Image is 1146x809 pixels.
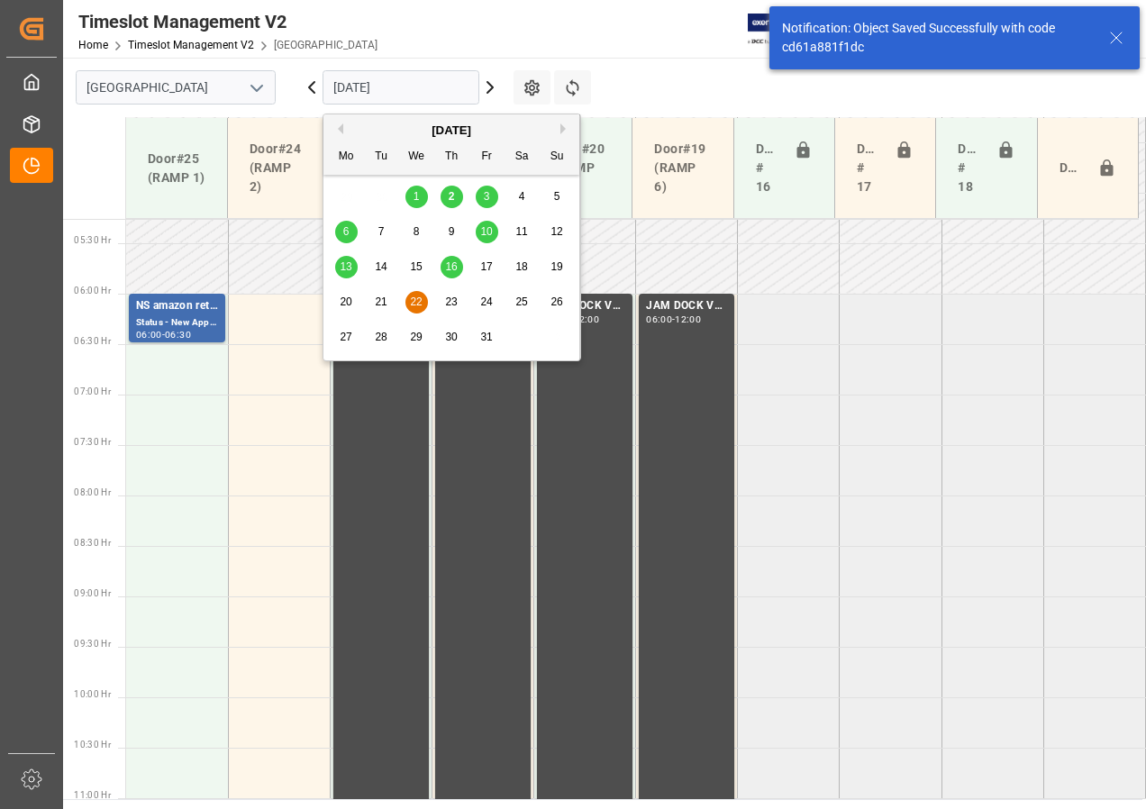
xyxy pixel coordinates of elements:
[445,331,457,343] span: 30
[410,260,422,273] span: 15
[515,260,527,273] span: 18
[480,331,492,343] span: 31
[405,291,428,314] div: Choose Wednesday, October 22nd, 2025
[1052,151,1090,186] div: Door#23
[476,291,498,314] div: Choose Friday, October 24th, 2025
[672,315,675,323] div: -
[370,256,393,278] div: Choose Tuesday, October 14th, 2025
[405,186,428,208] div: Choose Wednesday, October 1st, 2025
[410,295,422,308] span: 22
[136,297,218,315] div: NS amazon returns
[441,256,463,278] div: Choose Thursday, October 16th, 2025
[162,331,165,339] div: -
[519,190,525,203] span: 4
[74,639,111,649] span: 09:30 Hr
[546,291,568,314] div: Choose Sunday, October 26th, 2025
[405,146,428,168] div: We
[370,326,393,349] div: Choose Tuesday, October 28th, 2025
[550,225,562,238] span: 12
[323,122,579,140] div: [DATE]
[370,146,393,168] div: Tu
[441,146,463,168] div: Th
[335,291,358,314] div: Choose Monday, October 20th, 2025
[550,260,562,273] span: 19
[484,190,490,203] span: 3
[950,132,988,204] div: Doors # 18
[480,225,492,238] span: 10
[74,588,111,598] span: 09:00 Hr
[445,260,457,273] span: 16
[165,331,191,339] div: 06:30
[748,14,810,45] img: Exertis%20JAM%20-%20Email%20Logo.jpg_1722504956.jpg
[511,186,533,208] div: Choose Saturday, October 4th, 2025
[74,740,111,750] span: 10:30 Hr
[335,221,358,243] div: Choose Monday, October 6th, 2025
[441,186,463,208] div: Choose Thursday, October 2nd, 2025
[511,221,533,243] div: Choose Saturday, October 11th, 2025
[375,260,387,273] span: 14
[850,132,887,204] div: Doors # 17
[554,190,560,203] span: 5
[511,146,533,168] div: Sa
[141,142,213,195] div: Door#25 (RAMP 1)
[74,538,111,548] span: 08:30 Hr
[546,221,568,243] div: Choose Sunday, October 12th, 2025
[335,256,358,278] div: Choose Monday, October 13th, 2025
[405,256,428,278] div: Choose Wednesday, October 15th, 2025
[449,225,455,238] span: 9
[74,336,111,346] span: 06:30 Hr
[340,331,351,343] span: 27
[476,326,498,349] div: Choose Friday, October 31st, 2025
[646,315,672,323] div: 06:00
[476,256,498,278] div: Choose Friday, October 17th, 2025
[78,39,108,51] a: Home
[370,291,393,314] div: Choose Tuesday, October 21st, 2025
[136,331,162,339] div: 06:00
[74,689,111,699] span: 10:00 Hr
[136,315,218,331] div: Status - New Appointment
[323,70,479,105] input: DD-MM-YYYY
[544,297,625,315] div: JAM DOCK VOLUME CONTROL
[74,487,111,497] span: 08:00 Hr
[340,295,351,308] span: 20
[647,132,718,204] div: Door#19 (RAMP 6)
[74,235,111,245] span: 05:30 Hr
[335,326,358,349] div: Choose Monday, October 27th, 2025
[343,225,350,238] span: 6
[242,74,269,102] button: open menu
[375,331,387,343] span: 28
[515,295,527,308] span: 25
[329,179,575,355] div: month 2025-10
[375,295,387,308] span: 21
[476,146,498,168] div: Fr
[242,132,314,204] div: Door#24 (RAMP 2)
[74,790,111,800] span: 11:00 Hr
[332,123,343,134] button: Previous Month
[675,315,701,323] div: 12:00
[550,295,562,308] span: 26
[782,19,1092,57] div: Notification: Object Saved Successfully with code cd61a881f1dc
[441,221,463,243] div: Choose Thursday, October 9th, 2025
[441,291,463,314] div: Choose Thursday, October 23rd, 2025
[378,225,385,238] span: 7
[515,225,527,238] span: 11
[546,256,568,278] div: Choose Sunday, October 19th, 2025
[646,297,727,315] div: JAM DOCK VOLUME CONTROL
[449,190,455,203] span: 2
[476,221,498,243] div: Choose Friday, October 10th, 2025
[546,186,568,208] div: Choose Sunday, October 5th, 2025
[414,225,420,238] span: 8
[560,123,571,134] button: Next Month
[546,146,568,168] div: Su
[74,386,111,396] span: 07:00 Hr
[74,437,111,447] span: 07:30 Hr
[441,326,463,349] div: Choose Thursday, October 30th, 2025
[370,221,393,243] div: Choose Tuesday, October 7th, 2025
[405,326,428,349] div: Choose Wednesday, October 29th, 2025
[546,132,617,204] div: Door#20 (RAMP 5)
[335,146,358,168] div: Mo
[340,260,351,273] span: 13
[445,295,457,308] span: 23
[476,186,498,208] div: Choose Friday, October 3rd, 2025
[749,132,787,204] div: Doors # 16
